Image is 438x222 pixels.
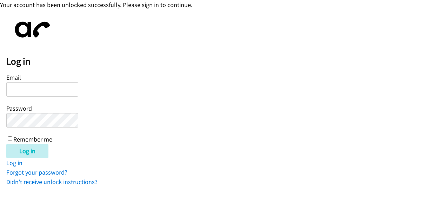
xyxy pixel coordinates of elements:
label: Email [6,73,21,81]
input: Log in [6,144,48,158]
img: aphone-8a226864a2ddd6a5e75d1ebefc011f4aa8f32683c2d82f3fb0802fe031f96514.svg [6,16,55,44]
label: Password [6,104,32,112]
a: Didn't receive unlock instructions? [6,178,98,186]
a: Log in [6,159,22,167]
h2: Log in [6,55,438,67]
a: Forgot your password? [6,168,67,176]
label: Remember me [13,135,52,143]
